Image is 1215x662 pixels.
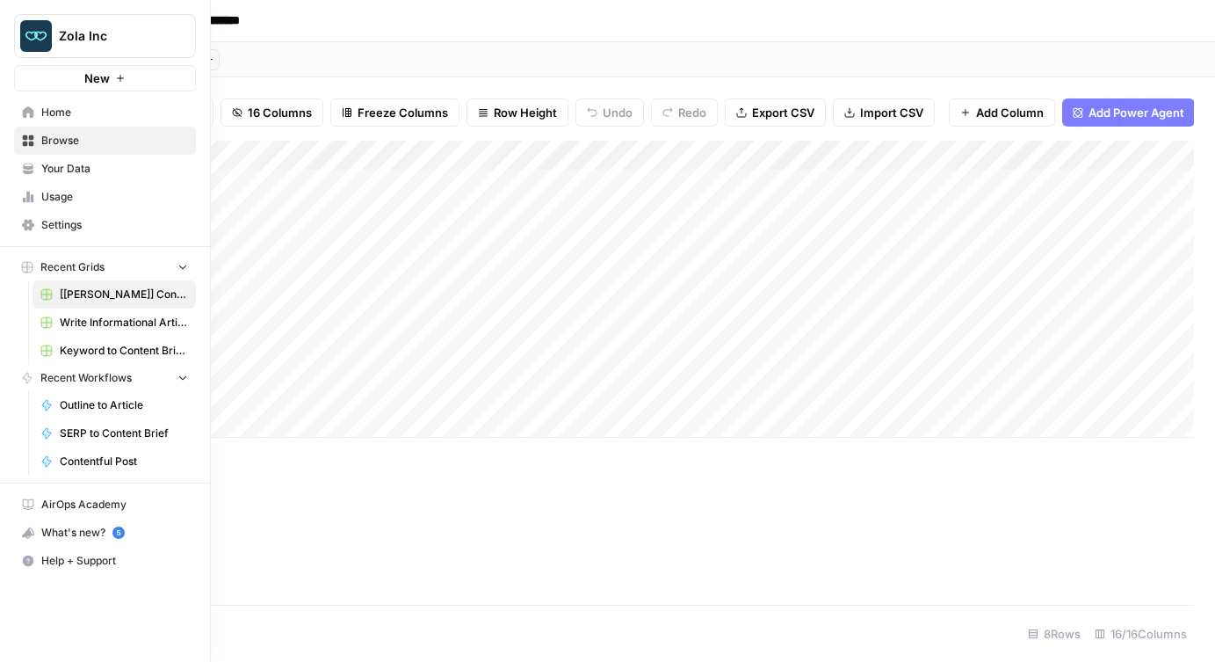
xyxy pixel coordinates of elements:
span: Settings [41,217,188,233]
button: Recent Grids [14,254,196,280]
span: Keyword to Content Brief Grid [60,343,188,359]
div: 8 Rows [1021,620,1088,648]
a: Home [14,98,196,127]
span: Write Informational Article [60,315,188,331]
button: Import CSV [833,98,935,127]
button: Recent Workflows [14,365,196,391]
a: Your Data [14,155,196,183]
a: 5 [112,527,125,539]
button: Workspace: Zola Inc [14,14,196,58]
span: Zola Inc [59,27,165,45]
span: Your Data [41,161,188,177]
span: Recent Grids [40,259,105,275]
button: What's new? 5 [14,519,196,547]
a: Settings [14,211,196,239]
button: Add Column [949,98,1055,127]
span: Freeze Columns [358,104,448,121]
span: Recent Workflows [40,370,132,386]
span: Outline to Article [60,397,188,413]
button: Redo [651,98,718,127]
span: [[PERSON_NAME]] Content Creation [60,287,188,302]
span: Add Power Agent [1088,104,1184,121]
span: Export CSV [752,104,814,121]
a: Contentful Post [33,447,196,476]
div: What's new? [15,520,195,546]
span: AirOps Academy [41,497,188,513]
span: Add Column [976,104,1044,121]
span: 16 Columns [248,104,312,121]
button: Export CSV [725,98,826,127]
a: Browse [14,127,196,155]
span: Contentful Post [60,454,188,469]
a: Write Informational Article [33,309,196,337]
button: New [14,65,196,91]
a: SERP to Content Brief [33,419,196,447]
a: Outline to Article [33,391,196,419]
span: SERP to Content Brief [60,426,188,441]
button: Help + Support [14,547,196,575]
span: Browse [41,133,188,149]
button: Row Height [466,98,568,127]
a: [[PERSON_NAME]] Content Creation [33,280,196,309]
button: Freeze Columns [330,98,459,127]
button: Undo [575,98,644,127]
span: Undo [603,104,633,121]
span: Row Height [494,104,557,121]
a: Usage [14,183,196,211]
img: Zola Inc Logo [20,20,52,52]
text: 5 [116,528,120,537]
a: Keyword to Content Brief Grid [33,337,196,365]
button: Add Power Agent [1062,98,1195,127]
span: Help + Support [41,553,188,569]
span: Import CSV [860,104,923,121]
a: AirOps Academy [14,491,196,519]
div: 16/16 Columns [1088,620,1194,648]
span: Home [41,105,188,120]
button: 16 Columns [221,98,323,127]
span: New [84,69,110,87]
span: Usage [41,189,188,205]
span: Redo [678,104,706,121]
